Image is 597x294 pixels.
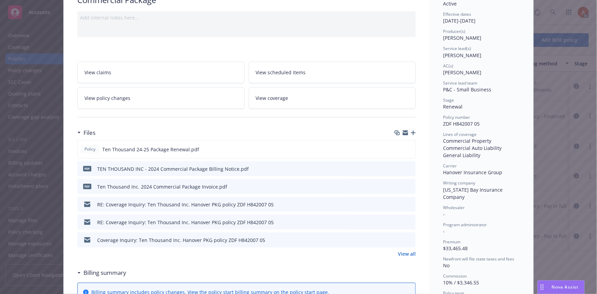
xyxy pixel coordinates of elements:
button: download file [396,165,401,172]
span: Commission [443,273,467,279]
span: Policy number [443,114,470,120]
a: View policy changes [77,87,245,109]
span: [US_STATE] Bay Insurance Company [443,187,504,200]
span: View coverage [256,94,288,102]
div: Coverage Inquiry: Ten Thousand Inc. Hanover PKG policy ZDF H842007 05 [97,237,265,244]
span: Hanover Insurance Group [443,169,502,176]
h3: Billing summary [83,268,126,277]
div: TEN THOUSAND INC - 2024 Commercial Package Billing Notice.pdf [97,165,249,172]
div: RE: Coverage Inquiry: Ten Thousand Inc. Hanover PKG policy ZDF H842007 05 [97,219,274,226]
div: Billing summary [77,268,126,277]
span: Program administrator [443,222,487,228]
a: View claims [77,62,245,83]
span: pdf [83,184,91,189]
span: Ten Thousand 24-25 Package Renewal.pdf [102,146,199,153]
div: RE: Coverage Inquiry: Ten Thousand Inc. Hanover PKG policy ZDF H842007 05 [97,201,274,208]
span: Service lead(s) [443,46,471,51]
button: preview file [407,165,413,172]
span: Wholesaler [443,205,465,210]
button: preview file [407,183,413,190]
span: [PERSON_NAME] [443,35,481,41]
button: preview file [407,237,413,244]
span: - [443,228,445,234]
span: $33,465.48 [443,245,468,252]
span: 10% / $3,346.55 [443,279,479,286]
button: download file [396,237,401,244]
button: preview file [407,219,413,226]
button: Nova Assist [537,280,585,294]
span: pdf [83,166,91,171]
button: download file [396,219,401,226]
span: - [443,211,445,217]
div: Add internal notes here... [80,14,413,21]
div: General Liability [443,152,520,159]
span: Renewal [443,103,463,110]
span: Policy [83,146,97,152]
div: Drag to move [538,281,546,294]
span: Service lead team [443,80,477,86]
a: View all [398,250,416,257]
div: Files [77,128,95,137]
span: Stage [443,97,454,103]
button: download file [395,146,401,153]
a: View coverage [249,87,416,109]
span: ZDF H842007 05 [443,120,480,127]
div: Commercial Property [443,137,520,144]
a: View scheduled items [249,62,416,83]
span: Carrier [443,163,457,169]
span: Lines of coverage [443,131,477,137]
span: Producer(s) [443,28,465,34]
button: download file [396,183,401,190]
span: Newfront will file state taxes and fees [443,256,514,262]
span: Effective dates [443,11,471,17]
h3: Files [83,128,95,137]
button: preview file [407,201,413,208]
div: Commercial Auto Liability [443,144,520,152]
span: Active [443,0,457,7]
span: [PERSON_NAME] [443,69,481,76]
span: AC(s) [443,63,453,69]
button: download file [396,201,401,208]
span: View claims [85,69,111,76]
span: P&C - Small Business [443,86,491,93]
span: Writing company [443,180,475,186]
button: preview file [406,146,413,153]
span: View policy changes [85,94,130,102]
span: Nova Assist [552,284,579,290]
span: [PERSON_NAME] [443,52,481,59]
span: View scheduled items [256,69,306,76]
div: Ten Thousand Inc. 2024 Commercial Package Invoice.pdf [97,183,227,190]
span: Premium [443,239,460,245]
div: [DATE] - [DATE] [443,11,520,24]
span: No [443,262,450,269]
